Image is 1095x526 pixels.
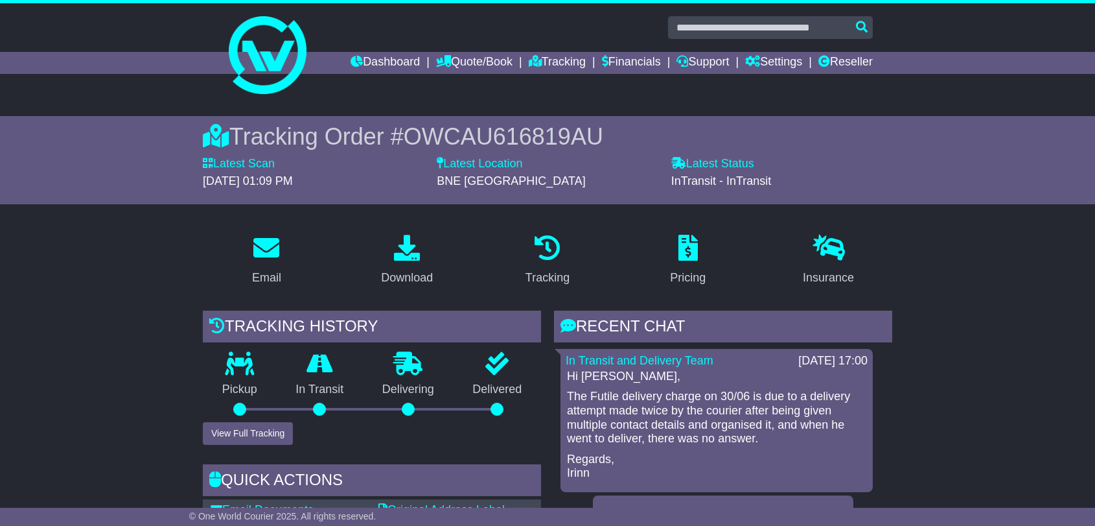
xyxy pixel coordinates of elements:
div: [DATE] 17:00 [798,354,868,368]
p: Regards, Irinn [567,453,866,481]
p: In Transit [277,383,363,397]
a: Pricing [662,230,714,291]
p: Delivering [363,383,454,397]
a: Support [676,52,729,74]
label: Latest Location [437,157,522,171]
div: Tracking Order # [203,123,892,150]
div: Download [381,269,433,287]
p: The Futile delivery charge on 30/06 is due to a delivery attempt made twice by the courier after ... [567,390,866,446]
a: Download [373,230,441,291]
p: Pickup [203,383,277,397]
span: OWCAU616819AU [404,123,603,150]
label: Latest Status [671,157,754,171]
span: [DATE] 01:09 PM [203,174,293,187]
div: Tracking history [203,311,541,346]
div: Tracking [525,269,570,287]
a: Tracking [529,52,586,74]
p: Delivered [454,383,542,397]
div: [DATE] 13:42 [598,507,848,521]
a: Original Address Label [378,503,505,516]
div: RECENT CHAT [554,311,892,346]
p: Hi [PERSON_NAME], [567,370,866,384]
div: Pricing [670,269,706,287]
span: © One World Courier 2025. All rights reserved. [189,511,376,521]
a: Insurance [794,230,862,291]
a: Email [244,230,290,291]
div: Insurance [803,269,854,287]
a: Dashboard [351,52,420,74]
a: Financials [602,52,661,74]
a: Settings [745,52,802,74]
a: In Transit and Delivery Team [566,354,713,367]
a: Reseller [818,52,873,74]
a: Tracking [517,230,578,291]
div: Email [252,269,281,287]
span: InTransit - InTransit [671,174,772,187]
button: View Full Tracking [203,422,293,445]
label: Latest Scan [203,157,275,171]
a: Email Documents [211,503,314,516]
a: Quote/Book [436,52,513,74]
div: Quick Actions [203,464,541,499]
span: BNE [GEOGRAPHIC_DATA] [437,174,585,187]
